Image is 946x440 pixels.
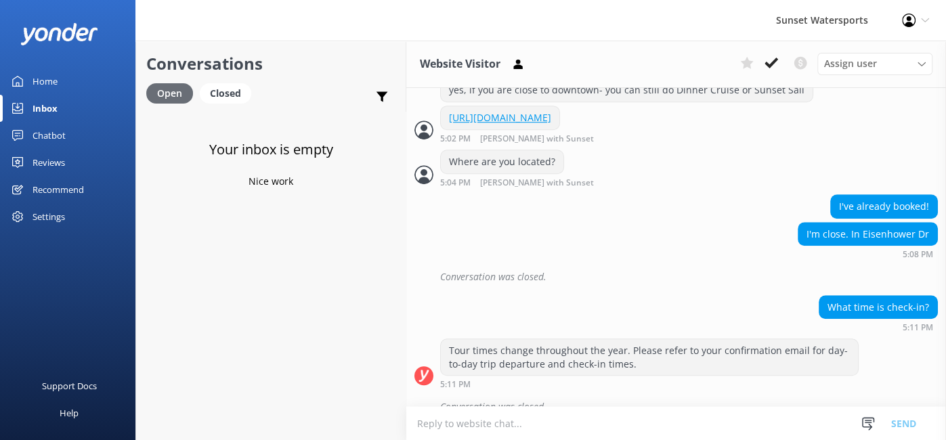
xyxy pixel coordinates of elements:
[414,265,938,288] div: 2025-10-01T21:09:40.644
[440,395,938,418] div: Conversation was closed.
[441,150,563,173] div: Where are you located?
[33,149,65,176] div: Reviews
[33,95,58,122] div: Inbox
[798,223,937,246] div: I'm close. In Eisenhower Dr
[33,68,58,95] div: Home
[42,372,97,399] div: Support Docs
[903,250,933,259] strong: 5:08 PM
[824,56,877,71] span: Assign user
[60,399,79,426] div: Help
[440,177,638,188] div: Oct 01 2025 04:04pm (UTC -05:00) America/Cancun
[480,179,594,188] span: [PERSON_NAME] with Sunset
[480,135,594,144] span: [PERSON_NAME] with Sunset
[903,324,933,332] strong: 5:11 PM
[819,296,937,319] div: What time is check-in?
[249,174,293,189] p: Nice work
[817,53,932,74] div: Assign User
[414,395,938,418] div: 2025-10-01T21:37:16.042
[819,322,938,332] div: Oct 01 2025 04:11pm (UTC -05:00) America/Cancun
[440,380,471,389] strong: 5:11 PM
[20,23,98,45] img: yonder-white-logo.png
[33,203,65,230] div: Settings
[440,265,938,288] div: Conversation was closed.
[200,85,258,100] a: Closed
[831,195,937,218] div: I've already booked!
[440,379,859,389] div: Oct 01 2025 04:11pm (UTC -05:00) America/Cancun
[440,133,638,144] div: Oct 01 2025 04:02pm (UTC -05:00) America/Cancun
[440,135,471,144] strong: 5:02 PM
[146,51,395,76] h2: Conversations
[209,139,333,160] h3: Your inbox is empty
[200,83,251,104] div: Closed
[440,179,471,188] strong: 5:04 PM
[420,56,500,73] h3: Website Visitor
[33,122,66,149] div: Chatbot
[798,249,938,259] div: Oct 01 2025 04:08pm (UTC -05:00) America/Cancun
[441,79,813,102] div: yes, if you are close to downtown- you can still do Dinner Cruise or Sunset Sail
[146,83,193,104] div: Open
[441,339,858,375] div: Tour times change throughout the year. Please refer to your confirmation email for day-to-day tri...
[33,176,84,203] div: Recommend
[146,85,200,100] a: Open
[449,111,551,124] a: [URL][DOMAIN_NAME]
